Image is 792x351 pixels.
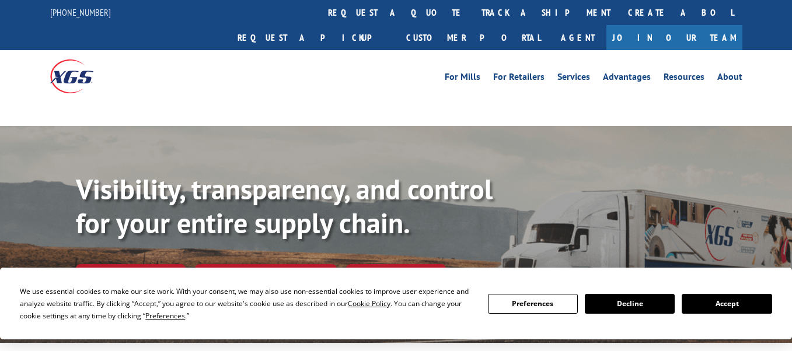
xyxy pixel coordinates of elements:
[229,25,397,50] a: Request a pickup
[195,264,337,289] a: Calculate transit time
[717,72,742,85] a: About
[682,294,772,314] button: Accept
[664,72,704,85] a: Resources
[557,72,590,85] a: Services
[585,294,675,314] button: Decline
[397,25,549,50] a: Customer Portal
[488,294,578,314] button: Preferences
[346,264,446,289] a: XGS ASSISTANT
[603,72,651,85] a: Advantages
[549,25,606,50] a: Agent
[50,6,111,18] a: [PHONE_NUMBER]
[493,72,545,85] a: For Retailers
[348,299,390,308] span: Cookie Policy
[76,171,493,241] b: Visibility, transparency, and control for your entire supply chain.
[76,264,186,289] a: Track shipment
[445,72,480,85] a: For Mills
[606,25,742,50] a: Join Our Team
[20,285,473,322] div: We use essential cookies to make our site work. With your consent, we may also use non-essential ...
[145,311,185,321] span: Preferences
